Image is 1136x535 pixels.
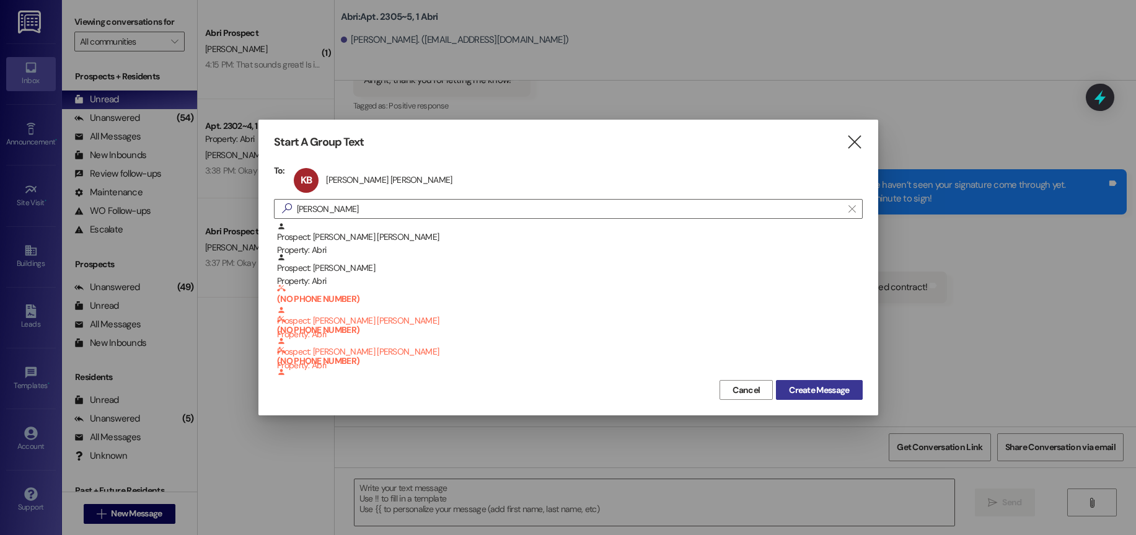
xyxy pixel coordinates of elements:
[277,346,863,403] div: Prospect: [PERSON_NAME] [PERSON_NAME]
[277,275,863,288] div: Property: Abri
[720,380,773,400] button: Cancel
[274,253,863,284] div: Prospect: [PERSON_NAME]Property: Abri
[789,384,849,397] span: Create Message
[277,244,863,257] div: Property: Abri
[277,253,863,288] div: Prospect: [PERSON_NAME]
[274,346,863,377] div: (NO PHONE NUMBER) Prospect: [PERSON_NAME] [PERSON_NAME]
[277,315,863,335] b: (NO PHONE NUMBER)
[274,165,285,176] h3: To:
[846,136,863,149] i: 
[842,200,862,218] button: Clear text
[776,380,862,400] button: Create Message
[277,284,863,341] div: Prospect: [PERSON_NAME] [PERSON_NAME]
[274,135,364,149] h3: Start A Group Text
[848,204,855,214] i: 
[277,284,863,304] b: (NO PHONE NUMBER)
[274,284,863,315] div: (NO PHONE NUMBER) Prospect: [PERSON_NAME] [PERSON_NAME]Property: Abri
[326,174,452,185] div: [PERSON_NAME] [PERSON_NAME]
[277,346,863,366] b: (NO PHONE NUMBER)
[274,315,863,346] div: (NO PHONE NUMBER) Prospect: [PERSON_NAME] [PERSON_NAME]Property: Abri
[277,202,297,215] i: 
[297,200,842,218] input: Search for any contact or apartment
[277,315,863,372] div: Prospect: [PERSON_NAME] [PERSON_NAME]
[301,174,312,187] span: KB
[277,222,863,257] div: Prospect: [PERSON_NAME] [PERSON_NAME]
[733,384,760,397] span: Cancel
[274,222,863,253] div: Prospect: [PERSON_NAME] [PERSON_NAME]Property: Abri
